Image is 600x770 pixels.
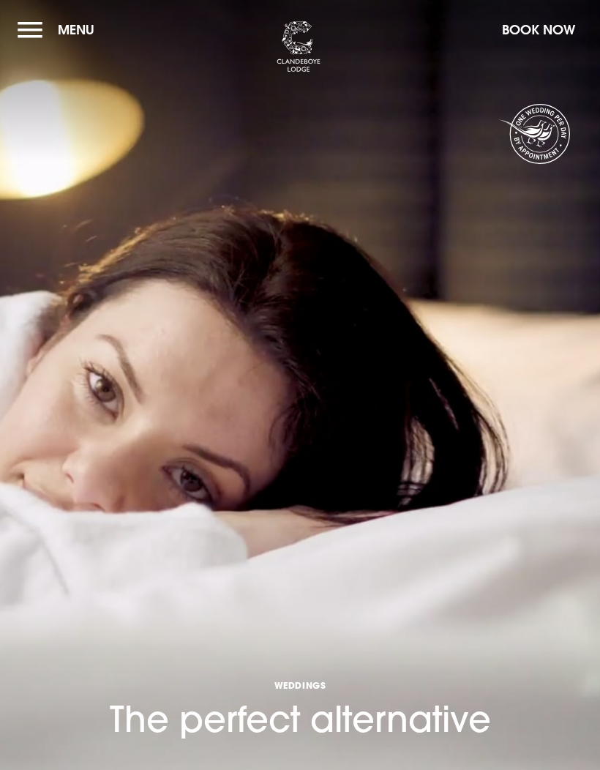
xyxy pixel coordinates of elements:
button: Book Now [495,14,582,45]
span: Weddings [110,679,491,691]
img: Clandeboye Lodge [277,21,320,72]
button: Menu [18,14,102,45]
span: Menu [58,21,94,38]
h1: The perfect alternative [110,585,491,741]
